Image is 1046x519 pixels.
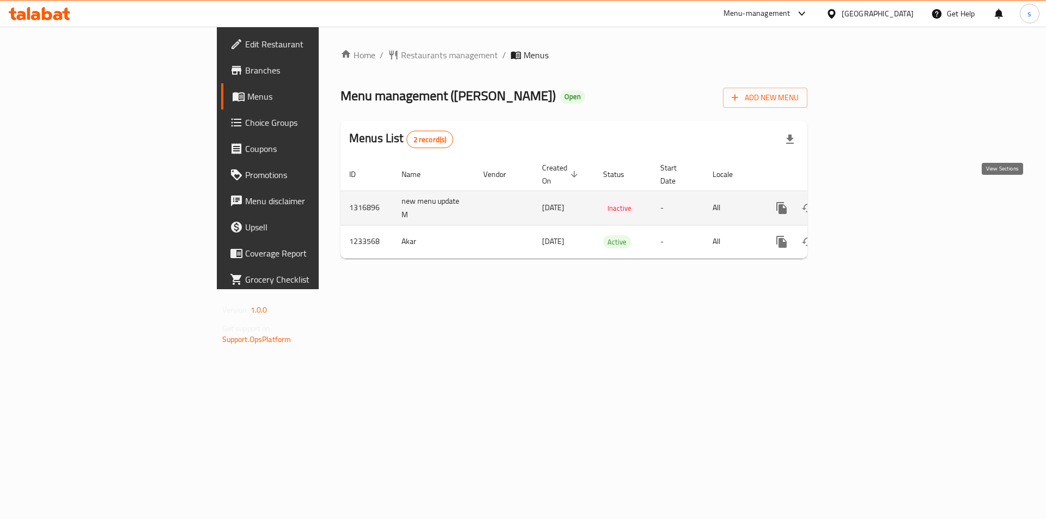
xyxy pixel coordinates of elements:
span: [DATE] [542,200,564,215]
span: 2 record(s) [407,135,453,145]
a: Edit Restaurant [221,31,392,57]
span: Vendor [483,168,520,181]
span: Name [402,168,435,181]
span: Active [603,236,631,248]
span: Version: [222,303,249,317]
span: Promotions [245,168,383,181]
div: Active [603,235,631,248]
span: Add New Menu [732,91,799,105]
table: enhanced table [340,158,882,259]
span: Status [603,168,638,181]
a: Grocery Checklist [221,266,392,292]
a: Menus [221,83,392,109]
a: Support.OpsPlatform [222,332,291,346]
span: Coupons [245,142,383,155]
span: Branches [245,64,383,77]
span: [DATE] [542,234,564,248]
button: Change Status [795,229,821,255]
span: Coverage Report [245,247,383,260]
div: Export file [777,126,803,152]
td: All [704,225,760,258]
span: Get support on: [222,321,272,335]
button: more [769,195,795,221]
a: Branches [221,57,392,83]
button: more [769,229,795,255]
span: Menus [247,90,383,103]
span: Created On [542,161,581,187]
span: Locale [713,168,747,181]
h2: Menus List [349,130,453,148]
a: Coverage Report [221,240,392,266]
span: Start Date [660,161,691,187]
li: / [502,48,506,62]
span: s [1027,8,1031,20]
button: Change Status [795,195,821,221]
a: Promotions [221,162,392,188]
a: Menu disclaimer [221,188,392,214]
span: Menus [524,48,549,62]
button: Add New Menu [723,88,807,108]
div: [GEOGRAPHIC_DATA] [842,8,914,20]
td: - [652,225,704,258]
a: Restaurants management [388,48,498,62]
td: Akar [393,225,475,258]
a: Choice Groups [221,109,392,136]
span: Edit Restaurant [245,38,383,51]
span: Inactive [603,202,636,215]
span: Grocery Checklist [245,273,383,286]
span: Menu disclaimer [245,194,383,207]
td: - [652,191,704,225]
td: new menu update M [393,191,475,225]
span: Choice Groups [245,116,383,129]
nav: breadcrumb [340,48,807,62]
th: Actions [760,158,882,191]
a: Coupons [221,136,392,162]
span: Open [560,92,585,101]
span: 1.0.0 [251,303,267,317]
a: Upsell [221,214,392,240]
span: Menu management ( [PERSON_NAME] ) [340,83,556,108]
span: Upsell [245,221,383,234]
td: All [704,191,760,225]
span: ID [349,168,370,181]
div: Total records count [406,131,454,148]
div: Menu-management [723,7,790,20]
span: Restaurants management [401,48,498,62]
div: Open [560,90,585,103]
